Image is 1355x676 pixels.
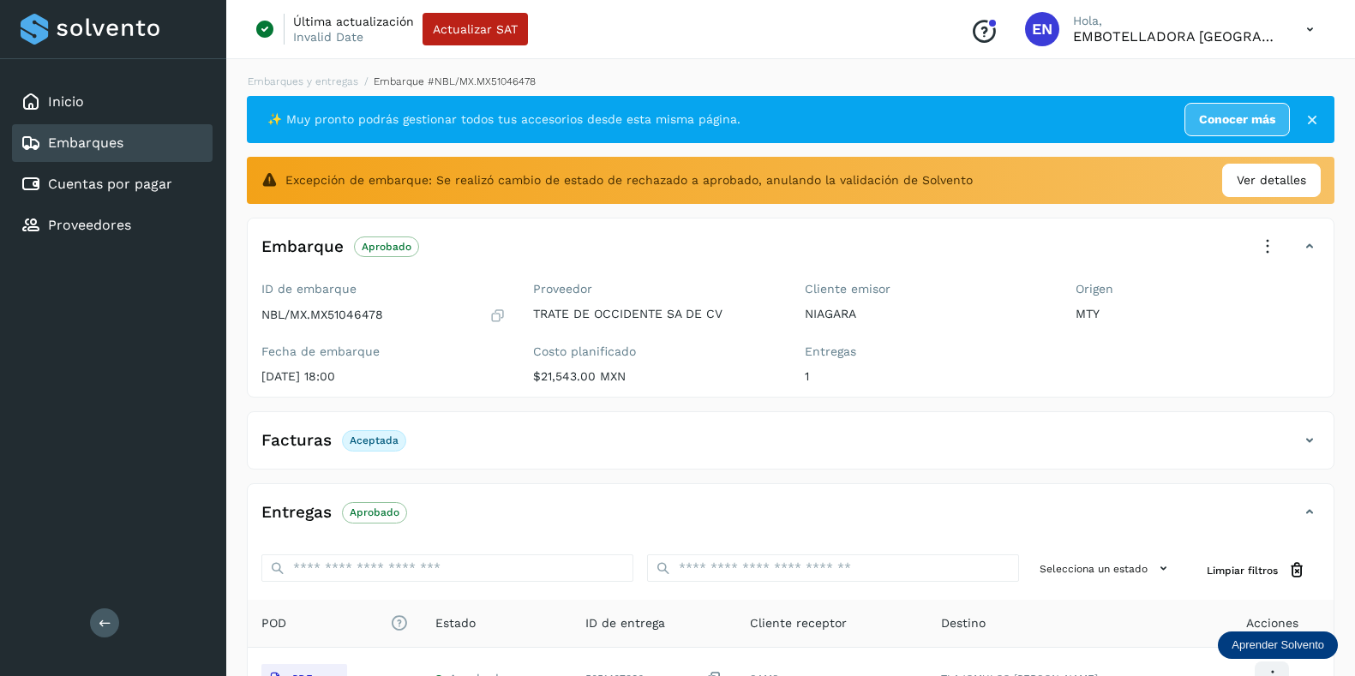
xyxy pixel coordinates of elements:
[48,135,123,151] a: Embarques
[248,232,1334,275] div: EmbarqueAprobado
[12,83,213,121] div: Inicio
[1073,14,1279,28] p: Hola,
[533,369,777,384] p: $21,543.00 MXN
[805,369,1049,384] p: 1
[1073,28,1279,45] p: EMBOTELLADORA NIAGARA DE MEXICO
[261,282,506,296] label: ID de embarque
[1246,614,1298,632] span: Acciones
[805,344,1049,359] label: Entregas
[533,282,777,296] label: Proveedor
[285,171,973,189] span: Excepción de embarque: Se realizó cambio de estado de rechazado a aprobado, anulando la validació...
[805,307,1049,321] p: NIAGARA
[12,124,213,162] div: Embarques
[248,75,358,87] a: Embarques y entregas
[261,503,332,523] h4: Entregas
[293,29,363,45] p: Invalid Date
[261,308,383,322] p: NBL/MX.MX51046478
[48,217,131,233] a: Proveedores
[533,344,777,359] label: Costo planificado
[1184,103,1290,136] a: Conocer más
[261,369,506,384] p: [DATE] 18:00
[12,206,213,244] div: Proveedores
[48,93,84,110] a: Inicio
[1076,307,1320,321] p: MTY
[248,498,1334,541] div: EntregasAprobado
[435,614,476,632] span: Estado
[1033,554,1179,583] button: Selecciona un estado
[261,614,408,632] span: POD
[585,614,665,632] span: ID de entrega
[261,431,332,451] h4: Facturas
[374,75,536,87] span: Embarque #NBL/MX.MX51046478
[350,434,399,446] p: Aceptada
[48,176,172,192] a: Cuentas por pagar
[1237,171,1306,189] span: Ver detalles
[1076,282,1320,296] label: Origen
[261,237,344,257] h4: Embarque
[362,241,411,253] p: Aprobado
[805,282,1049,296] label: Cliente emisor
[1218,631,1338,659] div: Aprender Solvento
[1232,638,1324,652] p: Aprender Solvento
[941,614,986,632] span: Destino
[12,165,213,203] div: Cuentas por pagar
[750,614,847,632] span: Cliente receptor
[533,307,777,321] p: TRATE DE OCCIDENTE SA DE CV
[350,506,399,518] p: Aprobado
[247,74,1334,89] nav: breadcrumb
[1193,554,1320,586] button: Limpiar filtros
[423,13,528,45] button: Actualizar SAT
[433,23,518,35] span: Actualizar SAT
[248,426,1334,469] div: FacturasAceptada
[293,14,414,29] p: Última actualización
[267,111,740,129] span: ✨ Muy pronto podrás gestionar todos tus accesorios desde esta misma página.
[261,344,506,359] label: Fecha de embarque
[1207,563,1278,578] span: Limpiar filtros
